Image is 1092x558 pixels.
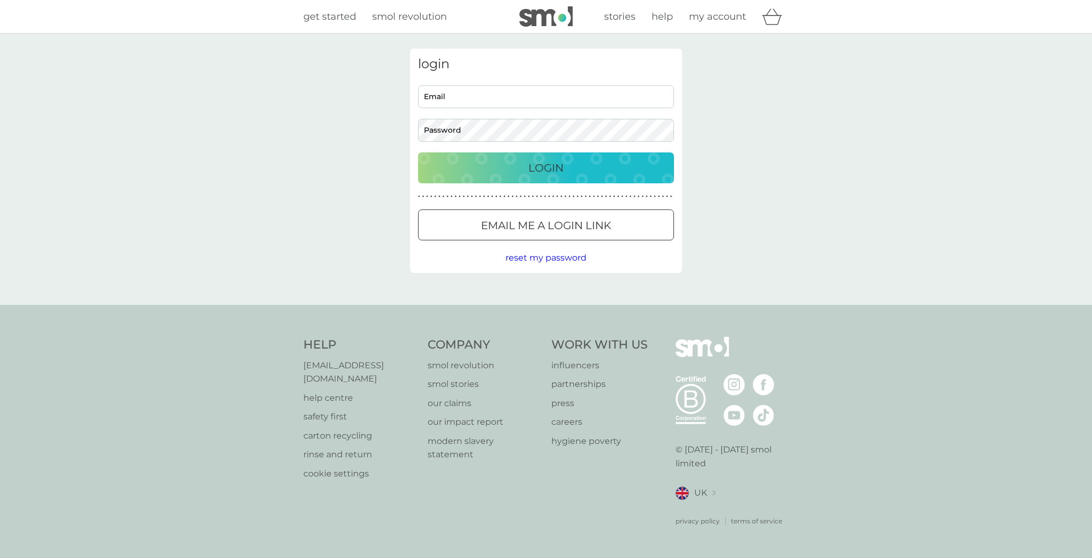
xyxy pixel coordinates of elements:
p: ● [601,194,603,199]
p: Email me a login link [481,217,611,234]
img: select a new location [712,490,716,496]
p: ● [536,194,538,199]
a: modern slavery statement [428,434,541,462]
p: ● [666,194,668,199]
p: ● [438,194,440,199]
p: ● [491,194,493,199]
p: ● [446,194,448,199]
p: ● [568,194,571,199]
p: ● [556,194,558,199]
p: ● [630,194,632,199]
a: carton recycling [303,429,417,443]
p: ● [500,194,502,199]
h4: Company [428,337,541,353]
p: ● [621,194,623,199]
p: ● [633,194,636,199]
a: safety first [303,410,417,424]
p: ● [641,194,644,199]
p: our claims [428,397,541,410]
img: visit the smol Youtube page [724,405,745,426]
p: ● [455,194,457,199]
p: ● [605,194,607,199]
p: ● [617,194,620,199]
h4: Help [303,337,417,353]
button: Email me a login link [418,209,674,240]
p: ● [593,194,595,199]
a: our impact report [428,415,541,429]
a: smol revolution [428,359,541,373]
p: ● [581,194,583,199]
p: ● [451,194,453,199]
p: ● [560,194,563,199]
p: ● [540,194,542,199]
p: ● [479,194,481,199]
span: get started [303,11,356,22]
a: partnerships [551,377,648,391]
p: ● [463,194,465,199]
p: ● [670,194,672,199]
a: terms of service [731,516,782,526]
p: ● [646,194,648,199]
button: reset my password [505,251,587,265]
p: ● [435,194,437,199]
p: ● [576,194,579,199]
a: influencers [551,359,648,373]
p: ● [487,194,489,199]
span: reset my password [505,253,587,263]
p: ● [495,194,497,199]
a: careers [551,415,648,429]
p: ● [658,194,660,199]
img: smol [519,6,573,27]
img: UK flag [676,487,689,500]
p: ● [654,194,656,199]
img: visit the smol Facebook page [753,374,774,395]
img: visit the smol Instagram page [724,374,745,395]
a: privacy policy [676,516,720,526]
a: press [551,397,648,410]
a: hygiene poverty [551,434,648,448]
a: [EMAIL_ADDRESS][DOMAIN_NAME] [303,359,417,386]
span: help [652,11,673,22]
p: ● [638,194,640,199]
p: © [DATE] - [DATE] smol limited [676,443,789,470]
p: ● [516,194,518,199]
p: ● [589,194,591,199]
a: help [652,9,673,25]
p: ● [528,194,530,199]
p: ● [544,194,546,199]
p: ● [662,194,664,199]
p: ● [548,194,550,199]
p: ● [532,194,534,199]
p: ● [467,194,469,199]
a: help centre [303,391,417,405]
span: UK [694,486,707,500]
span: my account [689,11,746,22]
p: ● [459,194,461,199]
p: ● [625,194,628,199]
a: my account [689,9,746,25]
p: ● [426,194,428,199]
p: ● [524,194,526,199]
a: stories [604,9,636,25]
p: Login [528,159,564,176]
p: cookie settings [303,467,417,481]
p: ● [430,194,432,199]
p: ● [650,194,652,199]
p: ● [565,194,567,199]
h3: login [418,56,674,72]
img: smol [676,337,729,373]
button: Login [418,152,674,183]
p: ● [471,194,473,199]
p: ● [597,194,599,199]
p: ● [475,194,477,199]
